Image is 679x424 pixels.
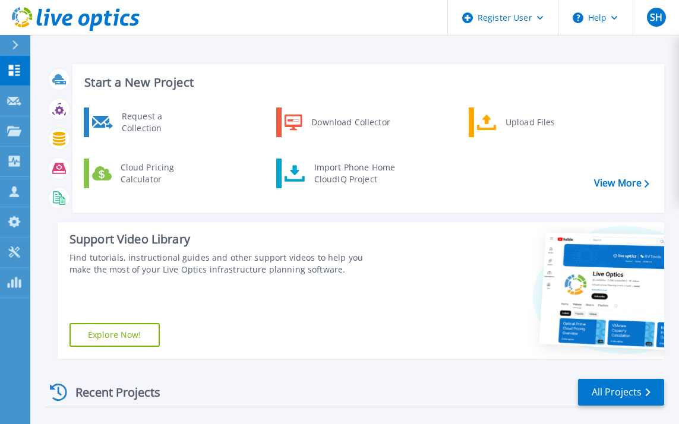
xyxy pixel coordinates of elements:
h3: Start a New Project [84,76,649,89]
div: Request a Collection [116,110,203,134]
div: Find tutorials, instructional guides and other support videos to help you make the most of your L... [70,252,383,276]
a: Download Collector [276,107,398,137]
div: Recent Projects [46,378,176,407]
div: Upload Files [500,110,588,134]
a: Upload Files [469,107,590,137]
div: Import Phone Home CloudIQ Project [308,162,401,185]
a: Cloud Pricing Calculator [84,159,206,188]
div: Cloud Pricing Calculator [115,162,203,185]
a: View More [594,178,649,189]
div: Support Video Library [70,232,383,247]
div: Download Collector [305,110,395,134]
a: All Projects [578,379,664,406]
span: SH [650,12,662,22]
a: Explore Now! [70,323,160,347]
a: Request a Collection [84,107,206,137]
